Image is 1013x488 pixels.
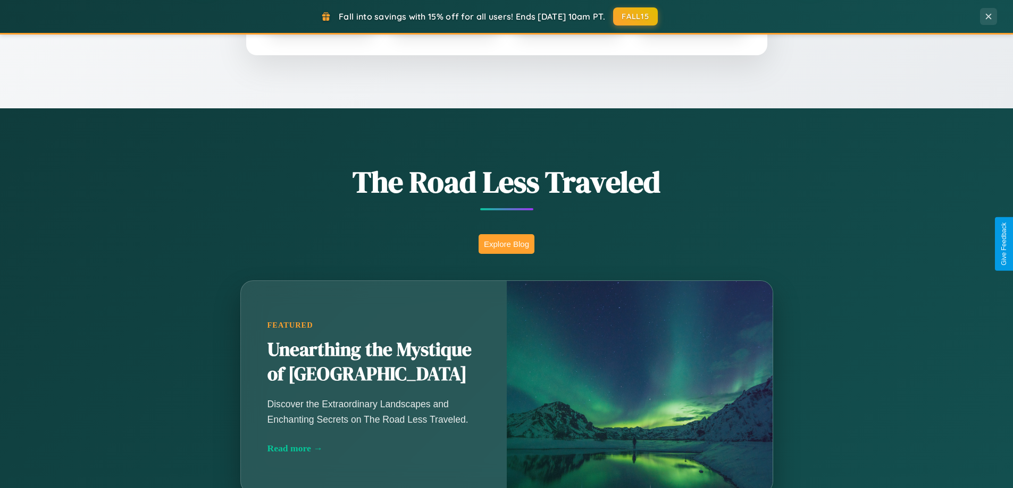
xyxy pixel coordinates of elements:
div: Give Feedback [1000,222,1008,266]
button: Explore Blog [479,234,534,254]
button: FALL15 [613,7,658,25]
h1: The Road Less Traveled [188,161,826,202]
div: Featured [267,321,480,330]
p: Discover the Extraordinary Landscapes and Enchanting Secrets on The Road Less Traveled. [267,397,480,426]
h2: Unearthing the Mystique of [GEOGRAPHIC_DATA] [267,338,480,387]
div: Read more → [267,443,480,454]
span: Fall into savings with 15% off for all users! Ends [DATE] 10am PT. [339,11,605,22]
